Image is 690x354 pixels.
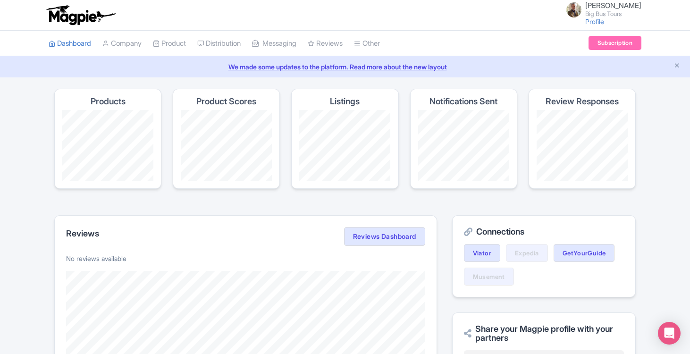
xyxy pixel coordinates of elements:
[464,324,624,343] h2: Share your Magpie profile with your partners
[546,97,619,106] h4: Review Responses
[91,97,126,106] h4: Products
[464,227,624,236] h2: Connections
[66,229,99,238] h2: Reviews
[308,31,343,57] a: Reviews
[464,244,500,262] a: Viator
[658,322,681,345] div: Open Intercom Messenger
[673,61,681,72] button: Close announcement
[354,31,380,57] a: Other
[506,244,548,262] a: Expedia
[585,1,641,10] span: [PERSON_NAME]
[6,62,684,72] a: We made some updates to the platform. Read more about the new layout
[153,31,186,57] a: Product
[102,31,142,57] a: Company
[566,2,581,17] img: ft7zigi60redcfov4fja.jpg
[464,268,514,286] a: Musement
[589,36,641,50] a: Subscription
[49,31,91,57] a: Dashboard
[585,11,641,17] small: Big Bus Tours
[429,97,497,106] h4: Notifications Sent
[196,97,256,106] h4: Product Scores
[554,244,615,262] a: GetYourGuide
[66,253,425,263] p: No reviews available
[585,17,604,25] a: Profile
[330,97,360,106] h4: Listings
[197,31,241,57] a: Distribution
[44,5,117,25] img: logo-ab69f6fb50320c5b225c76a69d11143b.png
[252,31,296,57] a: Messaging
[561,2,641,17] a: [PERSON_NAME] Big Bus Tours
[344,227,425,246] a: Reviews Dashboard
